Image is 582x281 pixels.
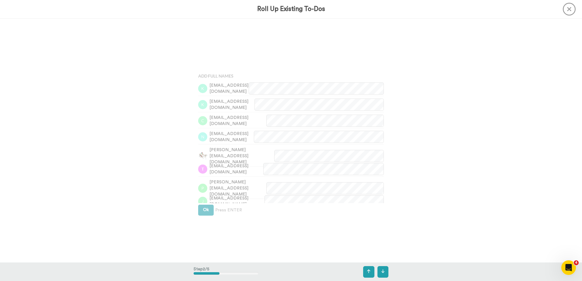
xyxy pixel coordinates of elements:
[209,147,274,165] span: [PERSON_NAME][EMAIL_ADDRESS][DOMAIN_NAME]
[198,165,207,174] img: t.png
[209,115,266,127] span: [EMAIL_ADDRESS][DOMAIN_NAME]
[561,260,576,275] iframe: Intercom live chat
[209,131,254,143] span: [EMAIL_ADDRESS][DOMAIN_NAME]
[198,205,214,216] button: Ok
[198,74,384,78] h4: Add Full Names
[198,151,207,161] img: ff51b0e7-ccdc-44f5-95dd-93ffa0520360.jpg
[257,5,325,12] h3: Roll Up Existing To-Dos
[198,132,207,141] img: n.png
[209,99,254,111] span: [EMAIL_ADDRESS][DOMAIN_NAME]
[215,207,242,213] span: Press ENTER
[209,82,249,95] span: [EMAIL_ADDRESS][DOMAIN_NAME]
[194,263,258,281] div: Step 2 / 5
[209,195,265,207] span: [EMAIL_ADDRESS][DOMAIN_NAME]
[203,208,209,212] span: Ok
[209,163,263,175] span: [EMAIL_ADDRESS][DOMAIN_NAME]
[198,184,207,193] img: p.png
[198,197,207,206] img: j.png
[209,179,266,197] span: [PERSON_NAME][EMAIL_ADDRESS][DOMAIN_NAME]
[198,84,207,93] img: k.png
[574,260,579,265] span: 4
[198,116,207,125] img: c.png
[198,100,207,109] img: k.png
